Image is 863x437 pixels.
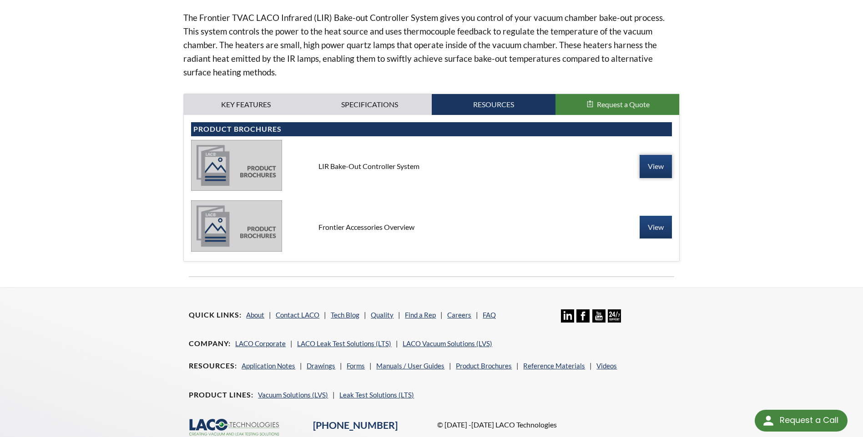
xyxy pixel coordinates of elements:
h4: Company [189,339,231,348]
a: Drawings [307,362,335,370]
div: Frontier Accessories Overview [311,222,551,232]
span: Request a Quote [597,100,650,109]
a: LACO Vacuum Solutions (LVS) [403,339,492,348]
a: Careers [447,311,471,319]
a: About [246,311,264,319]
a: Resources [432,94,555,115]
a: Application Notes [242,362,295,370]
a: FAQ [483,311,496,319]
a: Manuals / User Guides [376,362,444,370]
a: View [640,216,672,238]
a: Reference Materials [523,362,585,370]
div: Request a Call [780,410,838,431]
a: Leak Test Solutions (LTS) [339,391,414,399]
h4: Product Brochures [193,124,669,134]
h4: Product Lines [189,390,253,400]
button: Request a Quote [555,94,679,115]
img: product_brochures-81b49242bb8394b31c113ade466a77c846893fb1009a796a1a03a1a1c57cbc37.jpg [191,200,282,251]
a: Tech Blog [331,311,359,319]
a: Specifications [308,94,431,115]
a: Videos [596,362,617,370]
a: Key Features [184,94,308,115]
a: Vacuum Solutions (LVS) [258,391,328,399]
a: Find a Rep [405,311,436,319]
a: View [640,155,672,178]
a: Product Brochures [456,362,512,370]
a: LACO Corporate [235,339,286,348]
div: LIR Bake-Out Controller System [311,161,551,171]
h4: Quick Links [189,310,242,320]
a: Quality [371,311,394,319]
img: 24/7 Support Icon [608,309,621,323]
p: The Frontier TVAC LACO Infrared (LIR) Bake-out Controller System gives you control of your vacuum... [183,11,679,79]
a: Forms [347,362,365,370]
h4: Resources [189,361,237,371]
img: product_brochures-81b49242bb8394b31c113ade466a77c846893fb1009a796a1a03a1a1c57cbc37.jpg [191,140,282,191]
p: © [DATE] -[DATE] LACO Technologies [437,419,674,431]
a: LACO Leak Test Solutions (LTS) [297,339,391,348]
a: Contact LACO [276,311,319,319]
div: Request a Call [755,410,848,432]
img: round button [761,413,776,428]
a: 24/7 Support [608,316,621,324]
a: [PHONE_NUMBER] [313,419,398,431]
